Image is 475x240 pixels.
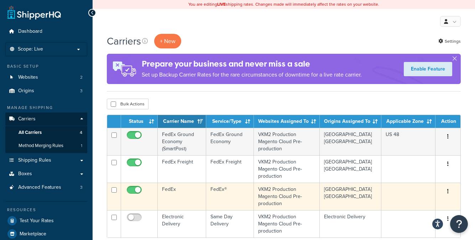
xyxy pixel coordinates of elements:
[5,25,87,38] a: Dashboard
[121,115,158,128] th: Status: activate to sort column ascending
[18,28,42,35] span: Dashboard
[320,155,381,183] td: [GEOGRAPHIC_DATA] [GEOGRAPHIC_DATA]
[206,128,254,155] td: FedEx Ground Economy
[80,130,82,136] span: 4
[107,54,142,84] img: ad-rules-rateshop-fe6ec290ccb7230408bd80ed9643f0289d75e0ffd9eb532fc0e269fcd187b520.png
[320,210,381,238] td: Electronic Delivery
[5,126,87,139] li: All Carriers
[158,115,206,128] th: Carrier Name: activate to sort column ascending
[107,34,141,48] h1: Carriers
[5,167,87,181] a: Boxes
[5,126,87,139] a: All Carriers 4
[206,183,254,210] td: FedEx®
[5,181,87,194] li: Advanced Features
[254,115,320,128] th: Websites Assigned To: activate to sort column ascending
[5,139,87,152] a: Method Merging Rules 1
[18,88,34,94] span: Origins
[142,58,362,70] h4: Prepare your business and never miss a sale
[5,84,87,98] a: Origins 3
[7,5,61,20] a: ShipperHQ Home
[80,88,83,94] span: 3
[18,171,32,177] span: Boxes
[81,143,82,149] span: 1
[5,154,87,167] a: Shipping Rules
[20,231,46,237] span: Marketplace
[5,84,87,98] li: Origins
[5,71,87,84] a: Websites 2
[5,181,87,194] a: Advanced Features 3
[80,184,83,191] span: 3
[217,1,226,7] b: LIVE
[5,113,87,126] a: Carriers
[254,210,320,238] td: VKM2 Production Magento Cloud Pre-production
[5,113,87,153] li: Carriers
[158,155,206,183] td: FedEx Freight
[435,115,460,128] th: Action
[254,128,320,155] td: VKM2 Production Magento Cloud Pre-production
[5,214,87,227] a: Test Your Rates
[5,105,87,111] div: Manage Shipping
[19,130,42,136] span: All Carriers
[438,36,461,46] a: Settings
[450,215,468,233] button: Open Resource Center
[158,128,206,155] td: FedEx Ground Economy (SmartPost)
[320,115,381,128] th: Origins Assigned To: activate to sort column ascending
[18,184,61,191] span: Advanced Features
[381,128,435,155] td: US 48
[206,155,254,183] td: FedEx Freight
[404,62,452,76] a: Enable Feature
[320,183,381,210] td: [GEOGRAPHIC_DATA] [GEOGRAPHIC_DATA]
[206,210,254,238] td: Same Day Delivery
[5,63,87,69] div: Basic Setup
[5,139,87,152] li: Method Merging Rules
[158,210,206,238] td: Electronic Delivery
[20,218,54,224] span: Test Your Rates
[142,70,362,80] p: Set up Backup Carrier Rates for the rare circumstances of downtime for a live rate carrier.
[18,116,36,122] span: Carriers
[254,155,320,183] td: VKM2 Production Magento Cloud Pre-production
[154,34,181,48] button: + New
[254,183,320,210] td: VKM2 Production Magento Cloud Pre-production
[18,74,38,80] span: Websites
[5,71,87,84] li: Websites
[18,46,43,52] span: Scope: Live
[18,157,51,163] span: Shipping Rules
[5,207,87,213] div: Resources
[320,128,381,155] td: [GEOGRAPHIC_DATA] [GEOGRAPHIC_DATA]
[107,99,148,109] button: Bulk Actions
[158,183,206,210] td: FedEx
[381,115,435,128] th: Applicable Zone: activate to sort column ascending
[80,74,83,80] span: 2
[19,143,63,149] span: Method Merging Rules
[206,115,254,128] th: Service/Type: activate to sort column ascending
